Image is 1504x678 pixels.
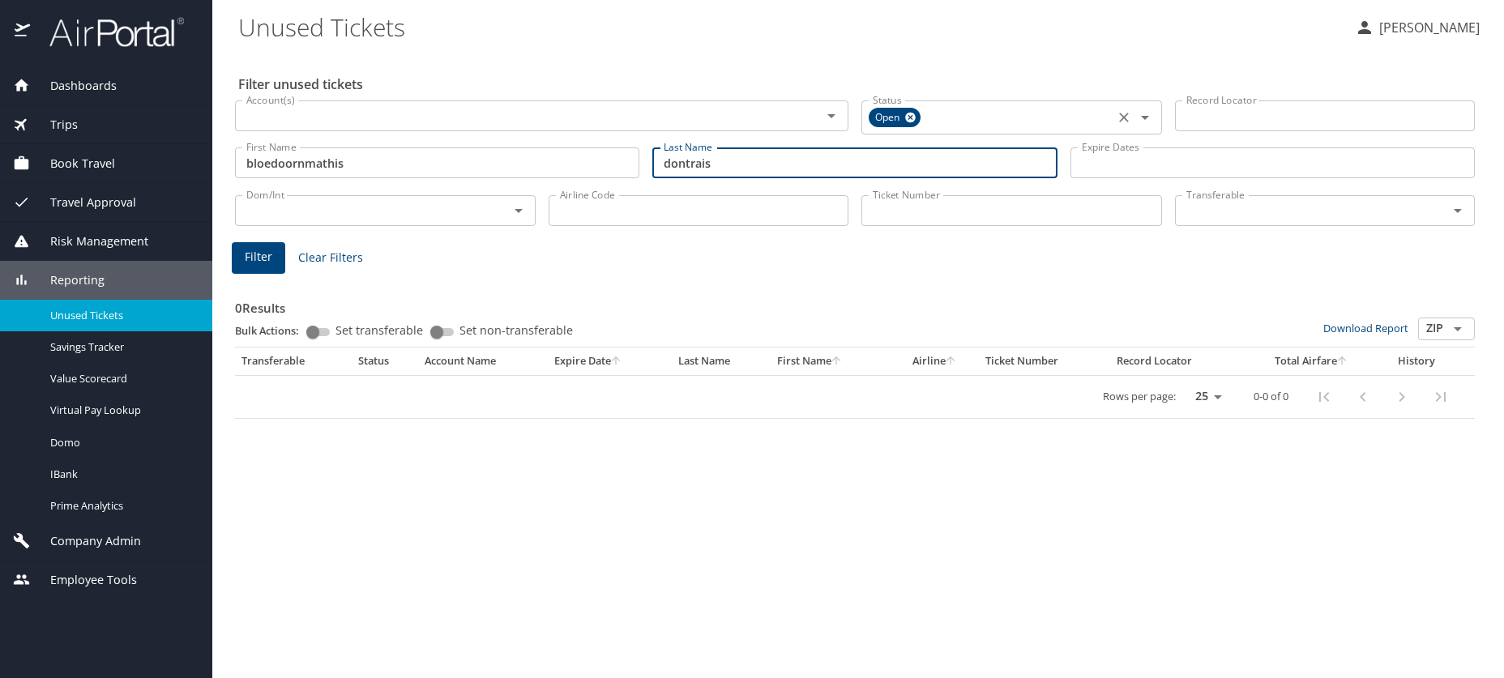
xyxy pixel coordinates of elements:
div: Transferable [241,354,345,369]
th: Status [352,348,419,375]
span: Value Scorecard [50,371,193,386]
table: custom pagination table [235,348,1475,419]
span: Savings Tracker [50,339,193,355]
button: sort [946,356,957,367]
span: Book Travel [30,155,115,173]
button: Open [1446,199,1469,222]
span: Clear Filters [298,248,363,268]
h3: 0 Results [235,289,1475,318]
th: History [1378,348,1455,375]
button: [PERSON_NAME] [1348,13,1486,42]
th: First Name [771,348,891,375]
span: Virtual Pay Lookup [50,403,193,418]
select: rows per page [1182,385,1228,409]
button: Open [820,104,843,127]
span: Reporting [30,271,105,289]
th: Ticket Number [979,348,1110,375]
button: Clear [1113,106,1135,129]
a: Download Report [1323,321,1408,335]
p: Bulk Actions: [235,323,312,338]
span: Trips [30,116,78,134]
button: Filter [232,242,285,274]
th: Airline [891,348,979,375]
span: IBank [50,467,193,482]
img: airportal-logo.png [32,16,184,48]
button: sort [1337,356,1348,367]
span: Unused Tickets [50,308,193,323]
h1: Unused Tickets [238,2,1342,52]
span: Domo [50,435,193,450]
th: Last Name [672,348,771,375]
div: Open [869,108,921,127]
p: [PERSON_NAME] [1374,18,1480,37]
span: Dashboards [30,77,117,95]
th: Total Airfare [1245,348,1378,375]
span: Set transferable [335,325,423,336]
button: Open [1446,318,1469,340]
span: Filter [245,247,272,267]
span: Company Admin [30,532,141,550]
button: Open [1134,106,1156,129]
button: sort [611,356,622,367]
p: 0-0 of 0 [1254,391,1288,402]
span: Prime Analytics [50,498,193,514]
p: Rows per page: [1103,391,1176,402]
button: sort [831,356,843,367]
span: Open [869,109,909,126]
span: Employee Tools [30,571,137,589]
button: Open [507,199,530,222]
img: icon-airportal.png [15,16,32,48]
span: Risk Management [30,232,148,250]
button: Clear Filters [292,243,370,273]
h2: Filter unused tickets [238,71,1478,97]
th: Expire Date [548,348,672,375]
th: Record Locator [1110,348,1245,375]
span: Set non-transferable [459,325,573,336]
th: Account Name [418,348,547,375]
span: Travel Approval [30,194,136,211]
